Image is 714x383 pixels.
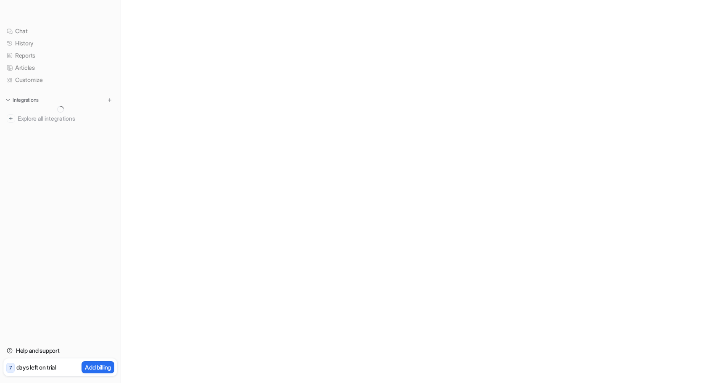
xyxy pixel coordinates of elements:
a: Reports [3,50,117,61]
p: 7 [9,364,12,372]
a: Customize [3,74,117,86]
button: Add billing [82,361,114,373]
a: Help and support [3,345,117,357]
a: History [3,37,117,49]
a: Explore all integrations [3,113,117,124]
p: days left on trial [16,363,56,372]
img: explore all integrations [7,114,15,123]
img: menu_add.svg [107,97,113,103]
a: Articles [3,62,117,74]
p: Add billing [85,363,111,372]
a: Chat [3,25,117,37]
span: Explore all integrations [18,112,114,125]
img: expand menu [5,97,11,103]
button: Integrations [3,96,41,104]
p: Integrations [13,97,39,103]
